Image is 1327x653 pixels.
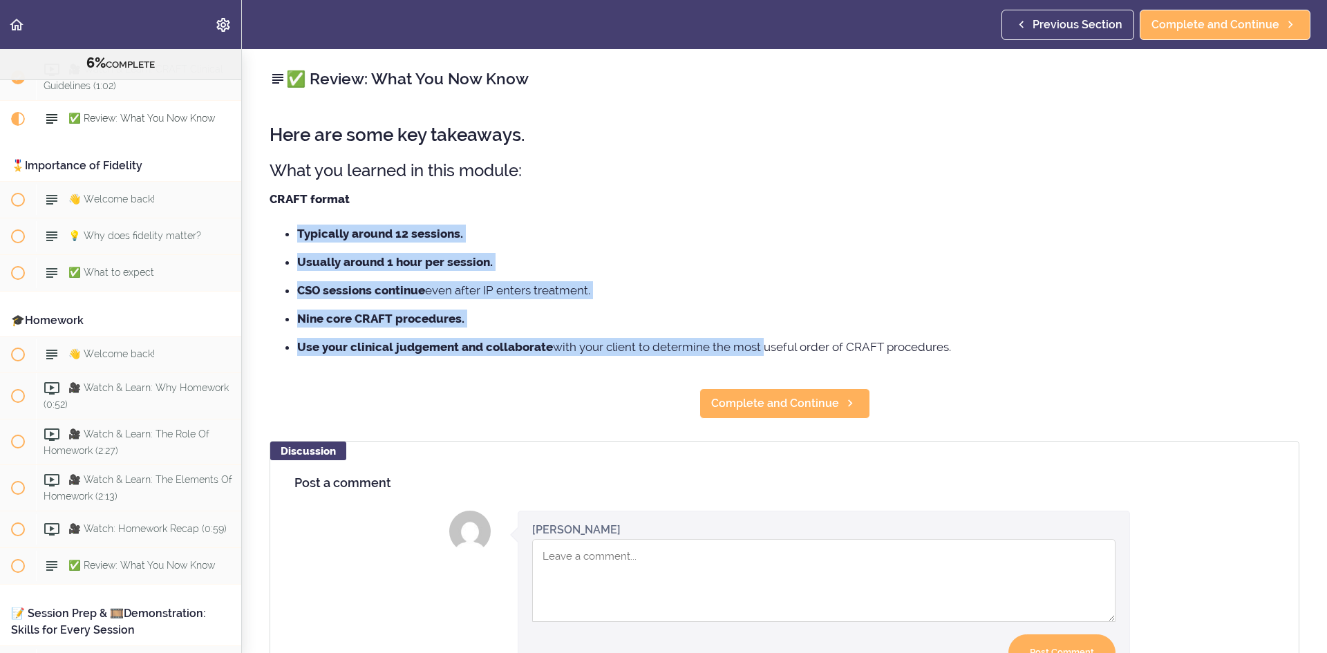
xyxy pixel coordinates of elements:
[44,382,229,409] span: 🎥 Watch & Learn: Why Homework (0:52)
[449,511,491,552] img: Graham Pergande
[215,17,232,33] svg: Settings Menu
[294,476,1274,490] h4: Post a comment
[68,267,154,278] span: ✅ What to expect
[297,255,493,269] strong: Usually around 1 hour per session.
[68,560,215,571] span: ✅ Review: What You Now Know
[8,17,25,33] svg: Back to course curriculum
[270,442,346,460] div: Discussion
[68,230,201,241] span: 💡 Why does fidelity matter?
[86,55,106,71] span: 6%
[270,159,1299,182] h3: What you learned in this module:
[68,524,227,535] span: 🎥 Watch: Homework Recap (0:59)
[532,522,621,538] div: [PERSON_NAME]
[68,113,215,124] span: ✅ Review: What You Now Know
[270,192,350,206] strong: CRAFT format
[17,55,224,73] div: COMPLETE
[1001,10,1134,40] a: Previous Section
[297,281,1299,299] li: even after IP enters treatment.
[711,395,839,412] span: Complete and Continue
[68,193,155,205] span: 👋 Welcome back!
[1140,10,1310,40] a: Complete and Continue
[297,340,553,354] strong: Use your clinical judgement and collaborate
[297,312,464,325] strong: Nine core CRAFT procedures.
[297,283,425,297] strong: CSO sessions continue
[270,67,1299,91] h2: ✅ Review: What You Now Know
[270,125,1299,145] h2: Here are some key takeaways.
[44,475,232,502] span: 🎥 Watch & Learn: The Elements Of Homework (2:13)
[699,388,870,419] a: Complete and Continue
[297,227,463,240] strong: Typically around 12 sessions.
[297,338,1299,356] li: with your client to determine the most useful order of CRAFT procedures.
[532,539,1116,622] textarea: Comment box
[68,348,155,359] span: 👋 Welcome back!
[44,428,209,455] span: 🎥 Watch & Learn: The Role Of Homework (2:27)
[1033,17,1122,33] span: Previous Section
[1151,17,1279,33] span: Complete and Continue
